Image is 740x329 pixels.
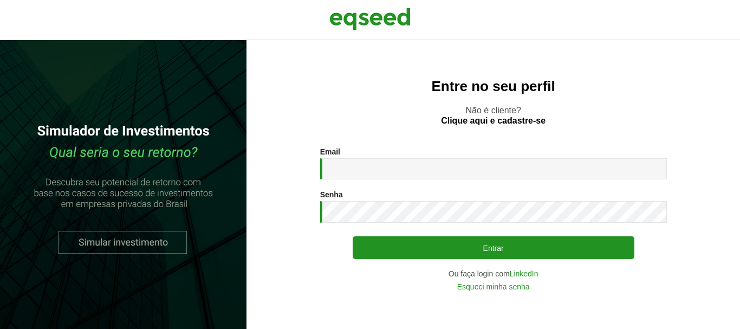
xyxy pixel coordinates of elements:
[510,270,538,278] a: LinkedIn
[457,283,530,291] a: Esqueci minha senha
[441,117,546,125] a: Clique aqui e cadastre-se
[268,79,718,94] h2: Entre no seu perfil
[353,236,634,259] button: Entrar
[320,148,340,156] label: Email
[268,105,718,126] p: Não é cliente?
[320,191,343,198] label: Senha
[320,270,667,278] div: Ou faça login com
[329,5,411,33] img: EqSeed Logo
